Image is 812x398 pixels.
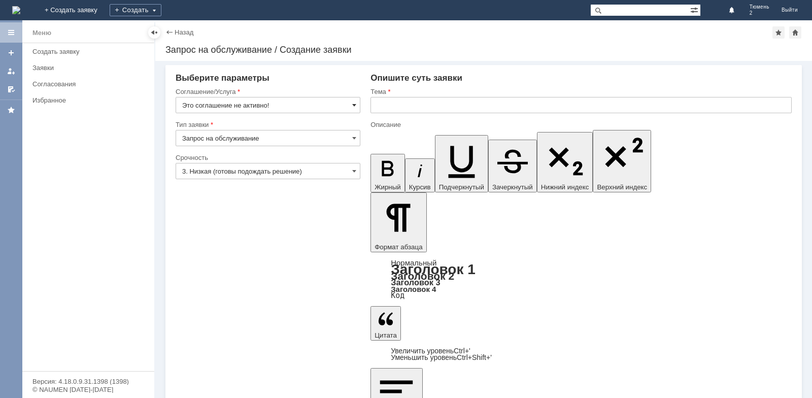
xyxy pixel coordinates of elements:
img: logo [12,6,20,14]
span: Формат абзаца [375,243,422,251]
a: Перейти на домашнюю страницу [12,6,20,14]
span: Выберите параметры [176,73,269,83]
div: Тип заявки [176,121,358,128]
span: 2 [750,10,769,16]
button: Подчеркнутый [435,135,488,192]
div: Тема [370,88,790,95]
span: Курсив [409,183,431,191]
span: Опишите суть заявки [370,73,462,83]
div: Соглашение/Услуга [176,88,358,95]
div: Заявки [32,64,148,72]
button: Цитата [370,306,401,341]
span: Цитата [375,331,397,339]
div: Версия: 4.18.0.9.31.1398 (1398) [32,378,144,385]
div: Создать [110,4,161,16]
a: Нормальный [391,258,436,267]
div: Согласования [32,80,148,88]
button: Верхний индекс [593,130,651,192]
div: © NAUMEN [DATE]-[DATE] [32,386,144,393]
a: Создать заявку [3,45,19,61]
span: Зачеркнутый [492,183,533,191]
span: Подчеркнутый [439,183,484,191]
span: Тюмень [750,4,769,10]
div: Создать заявку [32,48,148,55]
a: Создать заявку [28,44,152,59]
div: Запрос на обслуживание / Создание заявки [165,45,802,55]
span: Верхний индекс [597,183,647,191]
span: Ctrl+Shift+' [457,353,492,361]
button: Жирный [370,154,405,192]
div: Срочность [176,154,358,161]
div: Добавить в избранное [772,26,785,39]
button: Курсив [405,158,435,192]
div: Скрыть меню [148,26,160,39]
div: Избранное [32,96,137,104]
div: Формат абзаца [370,259,792,299]
a: Назад [175,28,193,36]
a: Согласования [28,76,152,92]
a: Код [391,291,404,300]
button: Формат абзаца [370,192,426,252]
span: Жирный [375,183,401,191]
div: Меню [32,27,51,39]
a: Заголовок 3 [391,278,440,287]
a: Мои заявки [3,63,19,79]
span: Расширенный поиск [690,5,700,14]
button: Зачеркнутый [488,140,537,192]
div: Описание [370,121,790,128]
a: Increase [391,347,470,355]
span: Ctrl+' [454,347,470,355]
button: Нижний индекс [537,132,593,192]
a: Decrease [391,353,492,361]
a: Мои согласования [3,81,19,97]
a: Заголовок 4 [391,285,436,293]
div: Сделать домашней страницей [789,26,801,39]
a: Заявки [28,60,152,76]
div: Цитата [370,348,792,361]
span: Нижний индекс [541,183,589,191]
a: Заголовок 2 [391,270,454,282]
a: Заголовок 1 [391,261,476,277]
